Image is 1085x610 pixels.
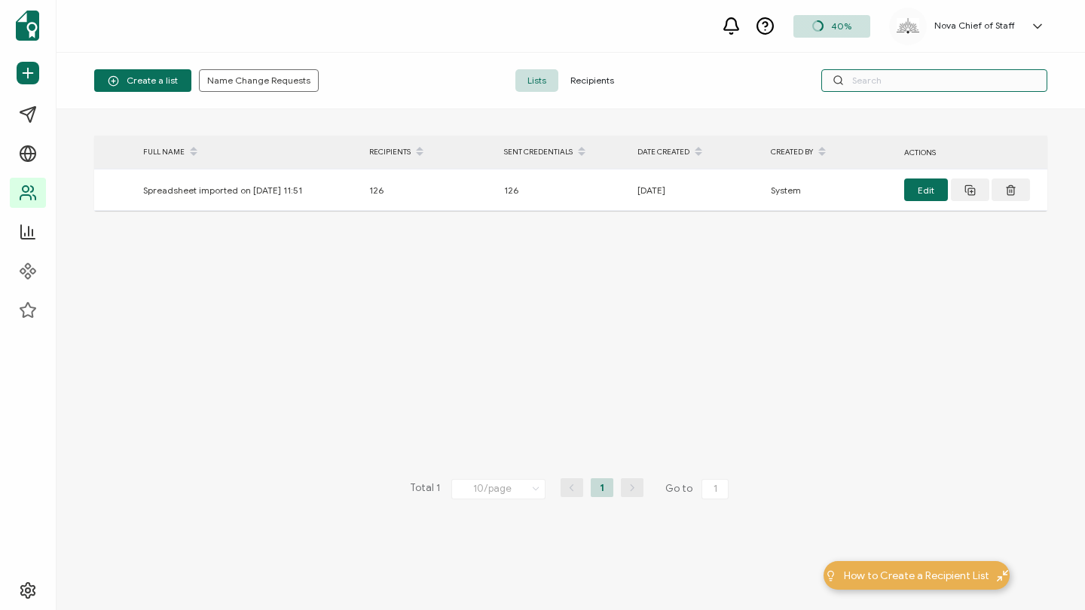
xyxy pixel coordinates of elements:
h5: Nova Chief of Staff [934,20,1015,31]
input: Select [451,479,546,499]
div: DATE CREATED [630,139,763,165]
button: Edit [904,178,948,201]
span: How to Create a Recipient List [844,568,989,584]
input: Search [821,69,1047,92]
div: ACTIONS [897,144,1047,161]
div: 126 [497,181,630,199]
div: RECIPIENTS [362,139,497,165]
span: Go to [665,478,732,499]
div: Spreadsheet imported on [DATE] 11:51 [136,181,362,199]
img: sertifier-logomark-colored.svg [16,11,39,41]
span: Lists [515,69,558,92]
iframe: Chat Widget [1010,538,1085,610]
div: FULL NAME [136,139,362,165]
span: Create a list [108,75,178,87]
li: 1 [591,478,613,497]
span: 40% [831,20,851,32]
img: minimize-icon.svg [997,570,1008,581]
img: f53f884a-7200-4873-80e7-5e9b12fc9e96.png [897,18,919,33]
span: Name Change Requests [207,76,310,85]
div: CREATED BY [763,139,897,165]
div: [DATE] [630,181,763,199]
button: Name Change Requests [199,69,319,92]
span: Recipients [558,69,626,92]
div: SENT CREDENTIALS [497,139,630,165]
button: Create a list [94,69,191,92]
div: System [763,181,897,199]
div: 126 [362,181,497,199]
span: Total 1 [410,478,440,499]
